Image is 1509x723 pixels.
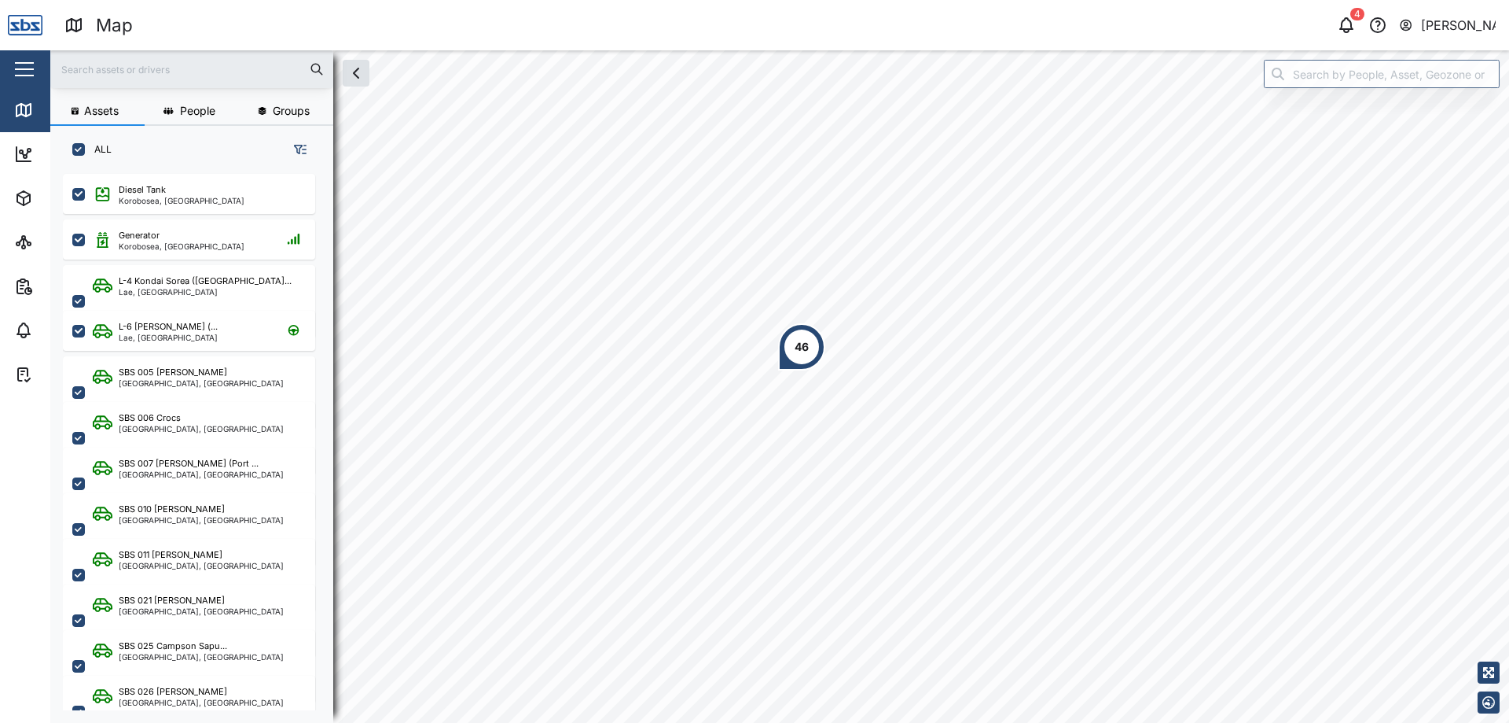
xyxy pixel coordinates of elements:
[119,562,284,570] div: [GEOGRAPHIC_DATA], [GEOGRAPHIC_DATA]
[41,190,90,207] div: Assets
[119,685,227,699] div: SBS 026 [PERSON_NAME]
[41,101,76,119] div: Map
[119,379,284,387] div: [GEOGRAPHIC_DATA], [GEOGRAPHIC_DATA]
[1398,14,1496,36] button: [PERSON_NAME]
[119,425,284,433] div: [GEOGRAPHIC_DATA], [GEOGRAPHIC_DATA]
[119,640,227,653] div: SBS 025 Campson Sapu...
[119,653,284,661] div: [GEOGRAPHIC_DATA], [GEOGRAPHIC_DATA]
[119,594,225,607] div: SBS 021 [PERSON_NAME]
[119,366,227,379] div: SBS 005 [PERSON_NAME]
[119,516,284,524] div: [GEOGRAPHIC_DATA], [GEOGRAPHIC_DATA]
[63,168,332,710] div: grid
[50,50,1509,723] canvas: Map
[119,229,160,242] div: Generator
[180,105,215,116] span: People
[41,366,84,383] div: Tasks
[119,548,222,562] div: SBS 011 [PERSON_NAME]
[8,8,42,42] img: Main Logo
[1350,8,1364,20] div: 4
[1421,16,1496,35] div: [PERSON_NAME]
[85,143,112,156] label: ALL
[119,275,292,288] div: L-4 Kondai Sorea ([GEOGRAPHIC_DATA]...
[778,323,825,371] div: Map marker
[41,234,79,251] div: Sites
[119,607,284,615] div: [GEOGRAPHIC_DATA], [GEOGRAPHIC_DATA]
[119,470,284,478] div: [GEOGRAPHIC_DATA], [GEOGRAPHIC_DATA]
[119,334,218,341] div: Lae, [GEOGRAPHIC_DATA]
[119,242,244,250] div: Korobosea, [GEOGRAPHIC_DATA]
[41,146,112,163] div: Dashboard
[96,12,133,39] div: Map
[119,197,244,205] div: Korobosea, [GEOGRAPHIC_DATA]
[41,322,90,339] div: Alarms
[119,320,218,334] div: L-6 [PERSON_NAME] (...
[119,411,181,425] div: SBS 006 Crocs
[119,288,292,296] div: Lae, [GEOGRAPHIC_DATA]
[795,338,809,356] div: 46
[119,503,225,516] div: SBS 010 [PERSON_NAME]
[119,183,166,197] div: Diesel Tank
[119,699,284,706] div: [GEOGRAPHIC_DATA], [GEOGRAPHIC_DATA]
[60,57,324,81] input: Search assets or drivers
[84,105,119,116] span: Assets
[119,457,259,470] div: SBS 007 [PERSON_NAME] (Port ...
[1264,60,1500,88] input: Search by People, Asset, Geozone or Place
[273,105,310,116] span: Groups
[41,278,94,295] div: Reports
